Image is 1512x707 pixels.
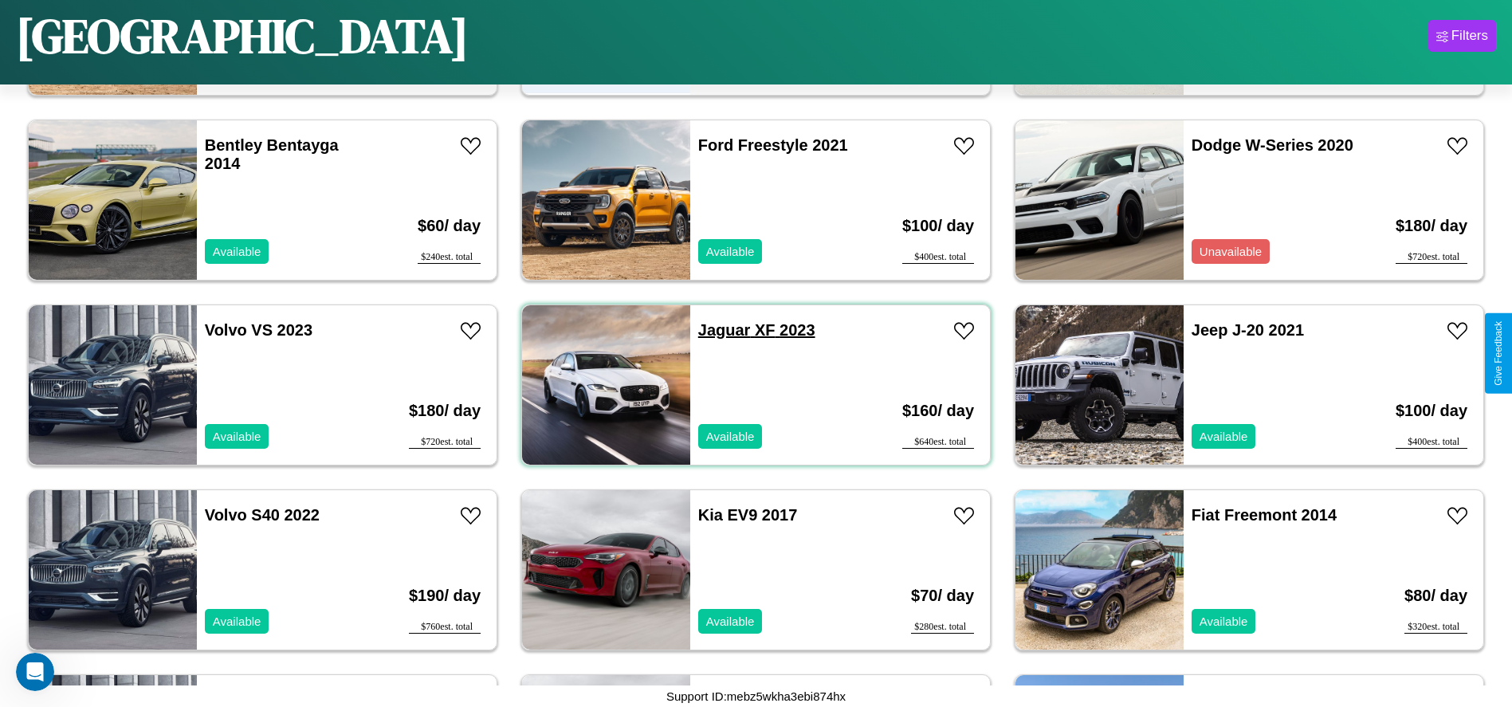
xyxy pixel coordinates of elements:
[902,436,974,449] div: $ 640 est. total
[213,241,261,262] p: Available
[1404,571,1467,621] h3: $ 80 / day
[1192,321,1304,339] a: Jeep J-20 2021
[911,571,974,621] h3: $ 70 / day
[706,241,755,262] p: Available
[911,621,974,634] div: $ 280 est. total
[16,653,54,691] iframe: Intercom live chat
[902,251,974,264] div: $ 400 est. total
[1404,621,1467,634] div: $ 320 est. total
[1192,136,1353,154] a: Dodge W-Series 2020
[205,506,320,524] a: Volvo S40 2022
[409,571,481,621] h3: $ 190 / day
[698,506,798,524] a: Kia EV9 2017
[213,426,261,447] p: Available
[205,136,339,172] a: Bentley Bentayga 2014
[698,321,815,339] a: Jaguar XF 2023
[213,611,261,632] p: Available
[205,321,312,339] a: Volvo VS 2023
[1493,321,1504,386] div: Give Feedback
[16,3,469,69] h1: [GEOGRAPHIC_DATA]
[706,611,755,632] p: Available
[418,201,481,251] h3: $ 60 / day
[409,386,481,436] h3: $ 180 / day
[1192,506,1337,524] a: Fiat Freemont 2014
[1396,386,1467,436] h3: $ 100 / day
[902,201,974,251] h3: $ 100 / day
[1396,251,1467,264] div: $ 720 est. total
[409,436,481,449] div: $ 720 est. total
[666,685,846,707] p: Support ID: mebz5wkha3ebi874hx
[1396,201,1467,251] h3: $ 180 / day
[1200,611,1248,632] p: Available
[1200,426,1248,447] p: Available
[409,621,481,634] div: $ 760 est. total
[418,251,481,264] div: $ 240 est. total
[1396,436,1467,449] div: $ 400 est. total
[1428,20,1496,52] button: Filters
[706,426,755,447] p: Available
[1451,28,1488,44] div: Filters
[698,136,848,154] a: Ford Freestyle 2021
[1200,241,1262,262] p: Unavailable
[902,386,974,436] h3: $ 160 / day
